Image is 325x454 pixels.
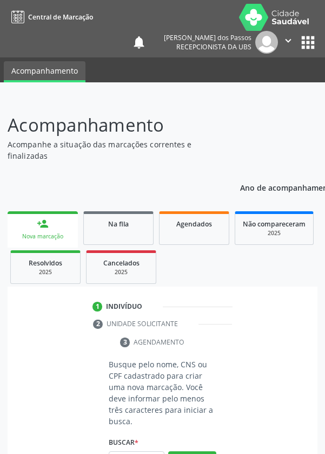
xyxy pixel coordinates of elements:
div: 2025 [18,268,72,276]
p: Acompanhe a situação das marcações correntes e finalizadas [8,139,224,161]
span: Central de Marcação [28,12,93,22]
div: person_add [37,218,49,230]
div: Indivíduo [106,302,142,312]
span: Agendados [176,219,212,229]
p: Acompanhamento [8,112,224,139]
span: Resolvidos [29,258,62,268]
div: 2025 [243,229,306,237]
div: Nova marcação [15,232,70,241]
button: notifications [131,35,147,50]
label: Buscar [109,434,138,451]
button: apps [299,33,317,52]
p: Busque pelo nome, CNS ou CPF cadastrado para criar uma nova marcação. Você deve informar pelo men... [109,359,216,427]
img: img [255,31,278,54]
div: [PERSON_NAME] dos Passos [164,33,251,42]
a: Acompanhamento [4,61,85,82]
span: Cancelados [103,258,140,268]
span: Não compareceram [243,219,306,229]
span: Recepcionista da UBS [176,42,251,51]
i:  [282,35,294,47]
div: 1 [92,302,102,312]
div: 2025 [94,268,148,276]
span: Na fila [108,219,129,229]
